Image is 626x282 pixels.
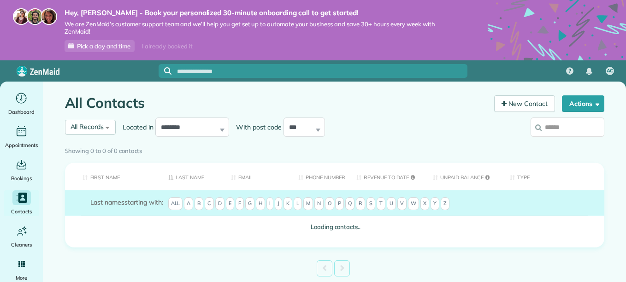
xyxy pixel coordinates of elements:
span: Pick a day and time [77,42,130,50]
a: Dashboard [4,91,39,117]
span: L [294,197,302,210]
span: Last names [90,198,125,206]
th: Unpaid Balance: activate to sort column ascending [426,163,503,191]
span: D [215,197,224,210]
span: O [325,197,334,210]
button: Focus search [159,67,171,75]
span: K [283,197,292,210]
div: I already booked it [136,41,198,52]
span: G [245,197,254,210]
span: Appointments [5,141,38,150]
a: New Contact [494,95,555,112]
span: AC [607,67,614,75]
span: F [236,197,244,210]
span: Dashboard [8,107,35,117]
span: A [184,197,193,210]
th: Phone number: activate to sort column ascending [291,163,349,191]
a: Appointments [4,124,39,150]
span: J [275,197,282,210]
span: T [377,197,385,210]
span: Bookings [11,174,32,183]
div: Notifications [579,61,599,82]
a: Pick a day and time [65,40,135,52]
div: Showing 0 to 0 of 0 contacts [65,143,604,156]
span: U [387,197,396,210]
span: All Records [71,123,104,131]
span: P [335,197,344,210]
span: E [226,197,234,210]
span: B [195,197,203,210]
nav: Main [559,60,626,82]
img: michelle-19f622bdf1676172e81f8f8fba1fb50e276960ebfe0243fe18214015130c80e4.jpg [41,8,57,25]
th: Last Name: activate to sort column descending [161,163,224,191]
span: Cleaners [11,240,32,249]
img: jorge-587dff0eeaa6aab1f244e6dc62b8924c3b6ad411094392a53c71c6c4a576187d.jpg [27,8,43,25]
button: Actions [562,95,604,112]
th: First Name: activate to sort column ascending [65,163,162,191]
img: maria-72a9807cf96188c08ef61303f053569d2e2a8a1cde33d635c8a3ac13582a053d.jpg [13,8,30,25]
svg: Focus search [164,67,171,75]
span: I [266,197,273,210]
a: Bookings [4,157,39,183]
span: Y [431,197,439,210]
th: Type: activate to sort column ascending [503,163,604,191]
span: C [205,197,214,210]
span: X [420,197,429,210]
span: H [256,197,265,210]
label: Located in [116,123,155,132]
span: S [366,197,375,210]
span: Z [441,197,449,210]
span: M [303,197,313,210]
th: Revenue to Date: activate to sort column ascending [349,163,426,191]
th: Email: activate to sort column ascending [224,163,291,191]
strong: Hey, [PERSON_NAME] - Book your personalized 30-minute onboarding call to get started! [65,8,460,18]
span: N [314,197,324,210]
a: Contacts [4,190,39,216]
span: V [397,197,407,210]
h1: All Contacts [65,95,488,111]
span: Contacts [11,207,32,216]
span: Q [345,197,354,210]
td: Loading contacts.. [65,216,604,238]
label: starting with: [90,198,163,207]
a: Cleaners [4,223,39,249]
span: All [168,197,183,210]
label: With post code [229,123,283,132]
span: W [408,197,419,210]
span: R [356,197,365,210]
span: We are ZenMaid’s customer support team and we’ll help you get set up to automate your business an... [65,20,460,36]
